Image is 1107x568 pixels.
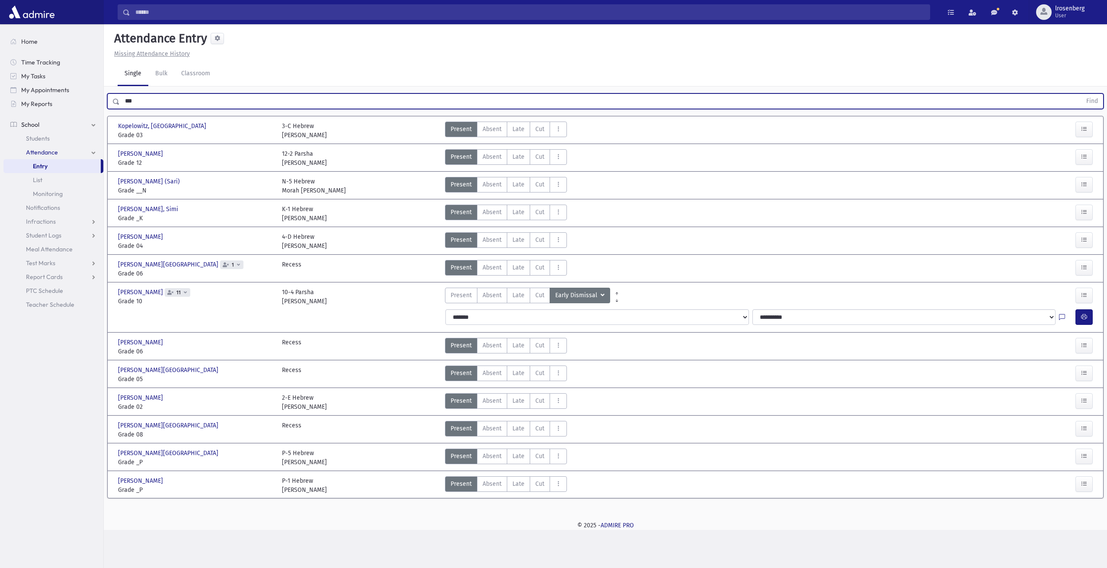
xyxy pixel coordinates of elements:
[451,125,472,134] span: Present
[118,186,273,195] span: Grade __N
[451,396,472,405] span: Present
[1055,12,1085,19] span: User
[118,260,220,269] span: [PERSON_NAME][GEOGRAPHIC_DATA]
[451,424,472,433] span: Present
[535,479,544,488] span: Cut
[512,263,525,272] span: Late
[535,125,544,134] span: Cut
[3,242,103,256] a: Meal Attendance
[118,421,220,430] span: [PERSON_NAME][GEOGRAPHIC_DATA]
[118,241,273,250] span: Grade 04
[21,38,38,45] span: Home
[282,232,327,250] div: 4-D Hebrew [PERSON_NAME]
[451,263,472,272] span: Present
[3,55,103,69] a: Time Tracking
[512,479,525,488] span: Late
[33,190,63,198] span: Monitoring
[445,366,567,384] div: AttTypes
[445,149,567,167] div: AttTypes
[3,284,103,298] a: PTC Schedule
[282,122,327,140] div: 3-C Hebrew [PERSON_NAME]
[118,158,273,167] span: Grade 12
[1055,5,1085,12] span: lrosenberg
[535,180,544,189] span: Cut
[512,452,525,461] span: Late
[3,256,103,270] a: Test Marks
[118,297,273,306] span: Grade 10
[118,430,273,439] span: Grade 08
[535,235,544,244] span: Cut
[512,235,525,244] span: Late
[535,452,544,461] span: Cut
[118,269,273,278] span: Grade 06
[483,341,502,350] span: Absent
[451,291,472,300] span: Present
[111,31,207,46] h5: Attendance Entry
[512,369,525,378] span: Late
[118,521,1093,530] div: © 2025 -
[3,97,103,111] a: My Reports
[118,214,273,223] span: Grade _K
[535,369,544,378] span: Cut
[445,205,567,223] div: AttTypes
[230,262,236,268] span: 1
[451,152,472,161] span: Present
[535,152,544,161] span: Cut
[535,263,544,272] span: Cut
[445,232,567,250] div: AttTypes
[1081,94,1103,109] button: Find
[445,476,567,494] div: AttTypes
[3,228,103,242] a: Student Logs
[118,205,180,214] span: [PERSON_NAME], Simi
[445,449,567,467] div: AttTypes
[118,347,273,356] span: Grade 06
[118,366,220,375] span: [PERSON_NAME][GEOGRAPHIC_DATA]
[21,121,39,128] span: School
[3,270,103,284] a: Report Cards
[282,260,301,278] div: Recess
[21,100,52,108] span: My Reports
[282,449,327,467] div: P-5 Hebrew [PERSON_NAME]
[535,424,544,433] span: Cut
[33,176,42,184] span: List
[483,396,502,405] span: Absent
[26,273,63,281] span: Report Cards
[118,393,165,402] span: [PERSON_NAME]
[3,215,103,228] a: Infractions
[512,125,525,134] span: Late
[118,402,273,411] span: Grade 02
[26,245,73,253] span: Meal Attendance
[118,177,182,186] span: [PERSON_NAME] (Sari)
[512,180,525,189] span: Late
[21,58,60,66] span: Time Tracking
[282,205,327,223] div: K-1 Hebrew [PERSON_NAME]
[26,259,55,267] span: Test Marks
[282,288,327,306] div: 10-4 Parsha [PERSON_NAME]
[451,452,472,461] span: Present
[282,366,301,384] div: Recess
[483,369,502,378] span: Absent
[118,449,220,458] span: [PERSON_NAME][GEOGRAPHIC_DATA]
[535,341,544,350] span: Cut
[282,393,327,411] div: 2-E Hebrew [PERSON_NAME]
[451,180,472,189] span: Present
[21,86,69,94] span: My Appointments
[3,298,103,311] a: Teacher Schedule
[535,396,544,405] span: Cut
[3,173,103,187] a: List
[118,62,148,86] a: Single
[118,131,273,140] span: Grade 03
[483,180,502,189] span: Absent
[118,458,273,467] span: Grade _P
[555,291,599,300] span: Early Dismissal
[451,369,472,378] span: Present
[118,476,165,485] span: [PERSON_NAME]
[3,159,101,173] a: Entry
[512,396,525,405] span: Late
[445,421,567,439] div: AttTypes
[3,118,103,132] a: School
[26,218,56,225] span: Infractions
[26,301,74,308] span: Teacher Schedule
[483,452,502,461] span: Absent
[26,148,58,156] span: Attendance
